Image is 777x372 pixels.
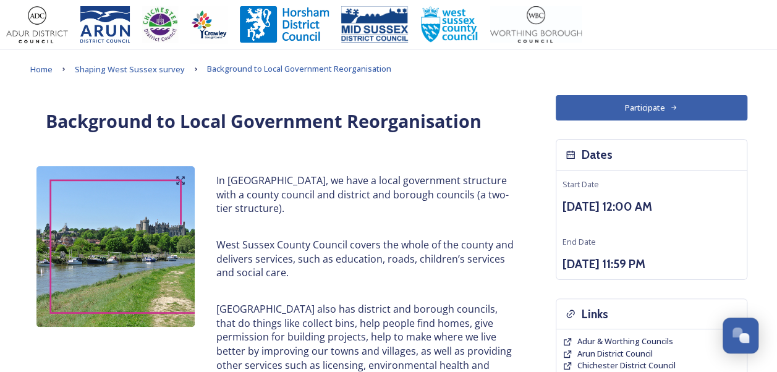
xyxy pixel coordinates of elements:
[80,6,130,43] img: Arun%20District%20Council%20logo%20blue%20CMYK.jpg
[190,6,227,43] img: Crawley%20BC%20logo.jpg
[563,198,741,216] h3: [DATE] 12:00 AM
[207,63,391,74] span: Background to Local Government Reorganisation
[577,336,673,347] a: Adur & Worthing Councils
[46,109,482,133] strong: Background to Local Government Reorganisation
[30,62,53,77] a: Home
[420,6,478,43] img: WSCCPos-Spot-25mm.jpg
[723,318,758,353] button: Open Chat
[577,348,653,359] span: Arun District Council
[6,6,68,43] img: Adur%20logo%20%281%29.jpeg
[582,305,608,323] h3: Links
[490,6,582,43] img: Worthing_Adur%20%281%29.jpg
[216,238,515,280] p: West Sussex County Council covers the whole of the county and delivers services, such as educatio...
[577,348,653,360] a: Arun District Council
[563,236,596,247] span: End Date
[582,146,613,164] h3: Dates
[577,360,676,371] a: Chichester District Council
[216,174,515,216] p: In [GEOGRAPHIC_DATA], we have a local government structure with a county council and district and...
[556,95,747,120] button: Participate
[142,6,178,43] img: CDC%20Logo%20-%20you%20may%20have%20a%20better%20version.jpg
[341,6,408,43] img: 150ppimsdc%20logo%20blue.png
[30,64,53,75] span: Home
[563,255,741,273] h3: [DATE] 11:59 PM
[563,179,599,190] span: Start Date
[75,64,185,75] span: Shaping West Sussex survey
[75,62,185,77] a: Shaping West Sussex survey
[240,6,329,43] img: Horsham%20DC%20Logo.jpg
